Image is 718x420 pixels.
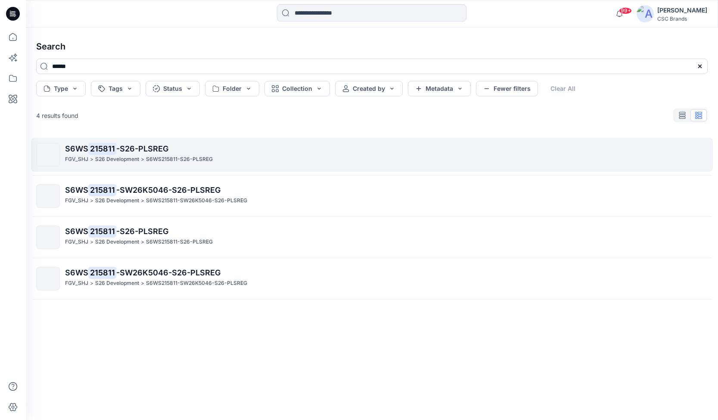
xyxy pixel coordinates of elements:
[116,185,221,195] span: -SW26K5046-S26-PLSREG
[65,238,88,247] p: FGV_SHJ
[90,238,93,247] p: >
[95,196,139,205] p: S26 Development
[65,279,88,288] p: FGV_SHJ
[116,268,221,277] span: -SW26K5046-S26-PLSREG
[65,268,88,277] span: S6WS
[91,81,140,96] button: Tags
[657,5,707,15] div: [PERSON_NAME]
[476,81,538,96] button: Fewer filters
[141,196,144,205] p: >
[65,185,88,195] span: S6WS
[31,179,713,213] a: S6WS215811-SW26K5046-S26-PLSREGFGV_SHJ>S26 Development>S6WS215811-SW26K5046-S26-PLSREG
[65,227,88,236] span: S6WS
[31,220,713,254] a: S6WS215811-S26-PLSREGFGV_SHJ>S26 Development>S6WS215811-S26-PLSREG
[88,266,116,278] mark: 215811
[88,142,116,154] mark: 215811
[36,81,86,96] button: Type
[141,155,144,164] p: >
[65,196,88,205] p: FGV_SHJ
[146,81,200,96] button: Status
[65,155,88,164] p: FGV_SHJ
[95,155,139,164] p: S26 Development
[29,34,715,59] h4: Search
[657,15,707,22] div: CSC Brands
[335,81,403,96] button: Created by
[31,138,713,172] a: S6WS215811-S26-PLSREGFGV_SHJ>S26 Development>S6WS215811-S26-PLSREG
[36,111,78,120] p: 4 results found
[141,238,144,247] p: >
[88,225,116,237] mark: 215811
[205,81,259,96] button: Folder
[146,196,247,205] p: S6WS215811-SW26K5046-S26-PLSREG
[146,279,247,288] p: S6WS215811-SW26K5046-S26-PLSREG
[264,81,330,96] button: Collection
[65,144,88,153] span: S6WS
[619,7,632,14] span: 99+
[90,155,93,164] p: >
[637,5,654,22] img: avatar
[146,155,213,164] p: S6WS215811-S26-PLSREG
[88,184,116,196] mark: 215811
[116,144,168,153] span: -S26-PLSREG
[408,81,471,96] button: Metadata
[95,279,139,288] p: S26 Development
[116,227,168,236] span: -S26-PLSREG
[141,279,144,288] p: >
[146,238,213,247] p: S6WS215811-S26-PLSREG
[31,262,713,296] a: S6WS215811-SW26K5046-S26-PLSREGFGV_SHJ>S26 Development>S6WS215811-SW26K5046-S26-PLSREG
[90,196,93,205] p: >
[90,279,93,288] p: >
[95,238,139,247] p: S26 Development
